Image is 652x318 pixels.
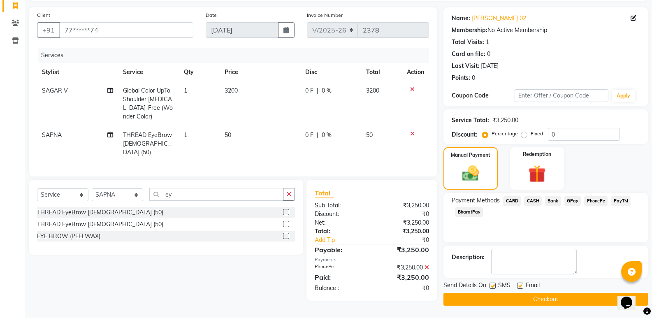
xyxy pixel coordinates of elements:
span: THREAD EyeBrow [DEMOGRAPHIC_DATA] (50) [123,131,172,156]
button: +91 [37,22,60,38]
img: _cash.svg [457,164,484,183]
div: ₹3,250.00 [372,245,435,255]
div: Service Total: [452,116,489,125]
span: GPay [564,196,581,206]
div: THREAD EyeBrow [DEMOGRAPHIC_DATA] (50) [37,208,163,217]
div: Points: [452,74,470,82]
a: Add Tip [309,236,383,244]
span: PhonePe [584,196,608,206]
input: Search or Scan [149,188,283,201]
span: SAPNA [42,131,62,139]
span: Global Color UpTo Shoulder [MEDICAL_DATA]-Free (Wonder Color) [123,87,173,120]
button: Apply [612,90,635,102]
div: ₹0 [383,236,435,244]
input: Search by Name/Mobile/Email/Code [59,22,193,38]
div: ₹3,250.00 [372,201,435,210]
div: Discount: [452,130,477,139]
div: Membership: [452,26,487,35]
span: 0 % [322,131,332,139]
span: Email [526,281,540,291]
th: Qty [179,63,220,81]
div: Name: [452,14,470,23]
th: Action [402,63,429,81]
th: Stylist [37,63,118,81]
span: SMS [498,281,510,291]
div: PhonePe [309,263,372,272]
img: _gift.svg [523,163,551,185]
div: Discount: [309,210,372,218]
div: No Active Membership [452,26,640,35]
span: CARD [503,196,521,206]
div: 0 [487,50,490,58]
div: Description: [452,253,485,262]
label: Percentage [492,130,518,137]
span: Send Details On [443,281,486,291]
div: ₹0 [372,284,435,292]
span: 50 [366,131,373,139]
div: Payments [315,256,429,263]
div: Coupon Code [452,91,514,100]
iframe: chat widget [617,285,644,310]
span: SAGAR V [42,87,68,94]
label: Date [206,12,217,19]
div: Sub Total: [309,201,372,210]
div: Total Visits: [452,38,484,46]
input: Enter Offer / Coupon Code [515,89,608,102]
label: Client [37,12,50,19]
div: Paid: [309,272,372,282]
span: | [317,86,318,95]
label: Manual Payment [451,151,490,159]
span: Bank [545,196,561,206]
th: Disc [300,63,361,81]
div: ₹3,250.00 [492,116,518,125]
th: Service [118,63,179,81]
th: Total [361,63,402,81]
span: 1 [184,131,187,139]
span: | [317,131,318,139]
div: ₹3,250.00 [372,227,435,236]
label: Fixed [531,130,543,137]
span: BharatPay [455,207,483,217]
div: THREAD EyeBrow [DEMOGRAPHIC_DATA] (50) [37,220,163,229]
span: 3200 [366,87,379,94]
div: ₹3,250.00 [372,263,435,272]
div: EYE BROW (PEELWAX) [37,232,100,241]
span: 50 [225,131,231,139]
span: CASH [524,196,542,206]
div: Total: [309,227,372,236]
div: ₹0 [372,210,435,218]
span: 0 F [305,131,313,139]
div: Balance : [309,284,372,292]
button: Checkout [443,293,648,306]
div: ₹3,250.00 [372,272,435,282]
div: [DATE] [481,62,499,70]
label: Redemption [523,151,551,158]
div: Card on file: [452,50,485,58]
span: 0 % [322,86,332,95]
span: 3200 [225,87,238,94]
div: Services [38,48,435,63]
span: Total [315,189,334,197]
div: Payable: [309,245,372,255]
span: Payment Methods [452,196,500,205]
th: Price [220,63,301,81]
div: 0 [472,74,475,82]
span: 1 [184,87,187,94]
div: Net: [309,218,372,227]
a: [PERSON_NAME] 02 [472,14,526,23]
div: Last Visit: [452,62,479,70]
label: Invoice Number [307,12,343,19]
span: PayTM [611,196,631,206]
span: 0 F [305,86,313,95]
div: 1 [486,38,489,46]
div: ₹3,250.00 [372,218,435,227]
